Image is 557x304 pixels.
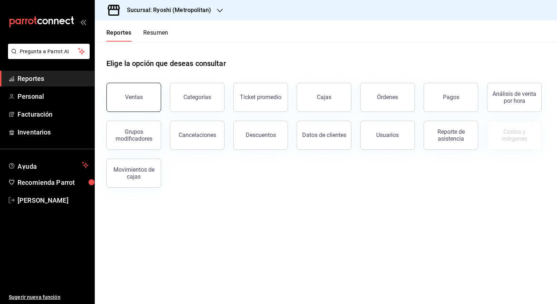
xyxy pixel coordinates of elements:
[170,121,225,150] button: Cancelaciones
[240,94,281,101] div: Ticket promedio
[246,132,276,139] div: Descuentos
[106,29,132,42] button: Reportes
[487,83,542,112] button: Análisis de venta por hora
[17,91,89,101] span: Personal
[8,44,90,59] button: Pregunta a Parrot AI
[317,93,332,102] div: Cajas
[424,121,478,150] button: Reporte de asistencia
[492,90,537,104] div: Análisis de venta por hora
[443,94,459,101] div: Pagos
[302,132,346,139] div: Datos de clientes
[360,121,415,150] button: Usuarios
[183,94,211,101] div: Categorías
[233,121,288,150] button: Descuentos
[487,121,542,150] button: Contrata inventarios para ver este reporte
[5,53,90,61] a: Pregunta a Parrot AI
[297,121,351,150] button: Datos de clientes
[111,128,156,142] div: Grupos modificadores
[233,83,288,112] button: Ticket promedio
[376,132,399,139] div: Usuarios
[297,83,351,112] a: Cajas
[179,132,216,139] div: Cancelaciones
[428,128,474,142] div: Reporte de asistencia
[9,293,89,301] span: Sugerir nueva función
[170,83,225,112] button: Categorías
[17,109,89,119] span: Facturación
[17,161,79,169] span: Ayuda
[111,166,156,180] div: Movimientos de cajas
[143,29,168,42] button: Resumen
[17,195,89,205] span: [PERSON_NAME]
[121,6,211,15] h3: Sucursal: Ryoshi (Metropolitan)
[106,58,226,69] h1: Elige la opción que deseas consultar
[20,48,78,55] span: Pregunta a Parrot AI
[106,159,161,188] button: Movimientos de cajas
[17,178,89,187] span: Recomienda Parrot
[106,29,168,42] div: navigation tabs
[17,127,89,137] span: Inventarios
[377,94,398,101] div: Órdenes
[106,83,161,112] button: Ventas
[80,19,86,25] button: open_drawer_menu
[492,128,537,142] div: Costos y márgenes
[424,83,478,112] button: Pagos
[360,83,415,112] button: Órdenes
[125,94,143,101] div: Ventas
[106,121,161,150] button: Grupos modificadores
[17,74,89,83] span: Reportes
